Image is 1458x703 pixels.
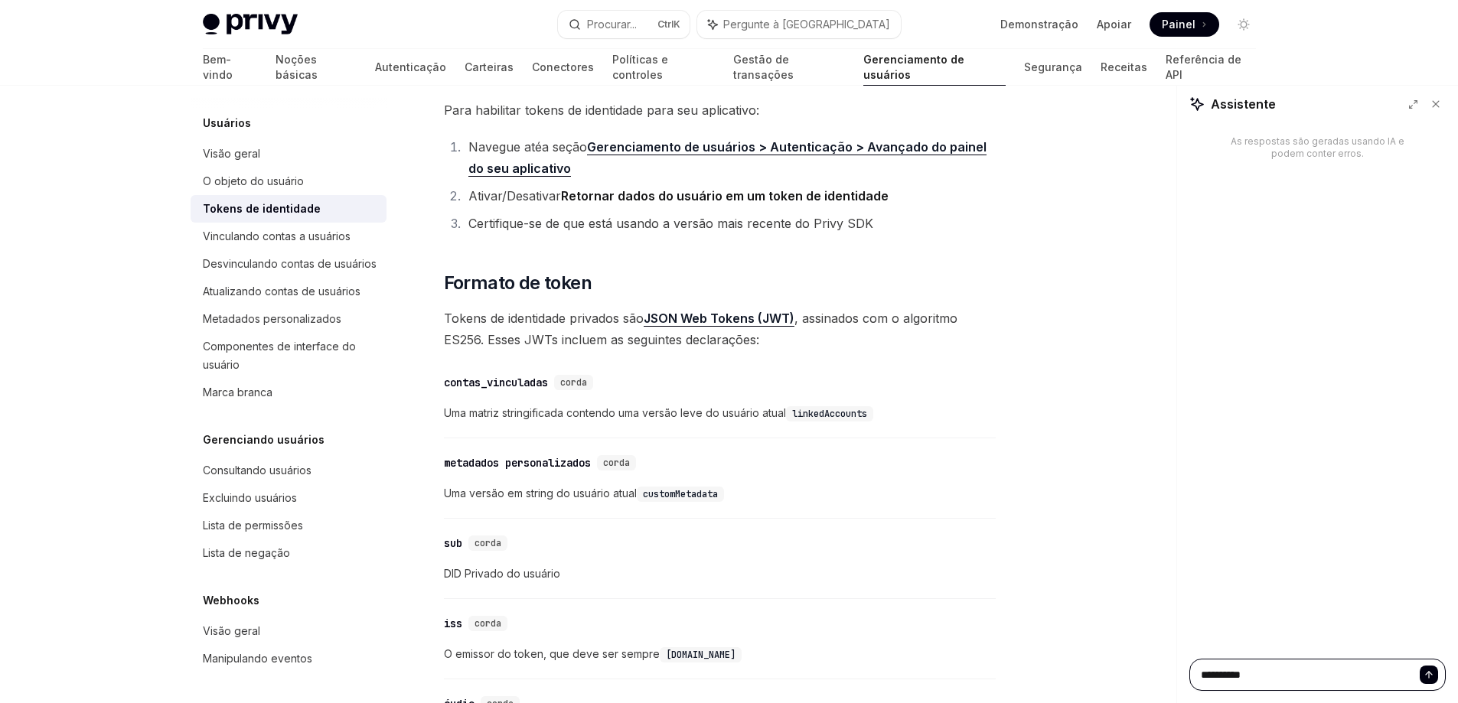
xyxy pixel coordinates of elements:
a: Metadados personalizados [191,305,387,333]
font: corda [560,376,587,389]
a: Lista de permissões [191,512,387,539]
font: Retornar dados do usuário em um token de identidade [561,188,889,203]
code: customMetadata [637,487,724,502]
a: Demonstração [1000,17,1078,32]
button: Alternar modo escuro [1231,12,1256,37]
font: O objeto do usuário [203,174,304,187]
font: metadados personalizados [444,456,591,470]
code: linkedAccounts [786,406,873,421]
a: JSON Web Tokens (JWT) [644,311,794,327]
font: O emissor do token, que deve ser sempre [444,647,660,660]
font: Referência de API [1166,53,1241,81]
a: Carteiras [465,49,514,86]
font: Lista de permissões [203,519,303,532]
font: Atualizando contas de usuários [203,285,360,298]
a: Receitas [1101,49,1147,86]
font: Noções básicas [276,53,318,81]
font: Políticas e controles [612,53,668,81]
a: Atualizando contas de usuários [191,278,387,305]
font: Gestão de transações [733,53,794,81]
button: Enviar mensagem [1420,666,1438,684]
font: Gerenciando usuários [203,433,325,446]
font: Autenticação [375,60,446,73]
font: K [674,18,680,30]
a: Vinculando contas a usuários [191,223,387,250]
font: Visão geral [203,624,260,637]
font: Manipulando eventos [203,652,312,665]
font: Vinculando contas a usuários [203,229,351,242]
font: Pergunte à [GEOGRAPHIC_DATA] [723,18,890,31]
a: Desvinculando contas de usuários [191,250,387,278]
a: Bem-vindo [203,49,257,86]
a: Autenticação [375,49,446,86]
font: Consultando usuários [203,464,311,477]
font: DID Privado do usuário [444,567,560,580]
button: Procurar...CtrlK [558,11,690,38]
font: sub [444,536,462,550]
a: Marca branca [191,379,387,406]
font: Lista de negação [203,546,290,559]
a: Painel [1150,12,1219,37]
font: contas_vinculadas [444,376,548,389]
font: Usuários [203,116,251,129]
a: Consultando usuários [191,457,387,484]
a: Visão geral [191,617,387,645]
font: Visão geral [203,147,260,160]
font: Formato de token [444,272,592,294]
font: Webhooks [203,594,259,607]
code: [DOMAIN_NAME] [660,647,742,662]
font: Tokens de identidade [203,202,321,215]
a: Noções básicas [276,49,357,86]
font: corda [603,457,630,469]
button: Pergunte à [GEOGRAPHIC_DATA] [697,11,901,38]
a: O objeto do usuário [191,168,387,195]
font: Procurar... [587,18,637,31]
a: Tokens de identidade [191,195,387,223]
a: Gerenciamento de usuários [863,49,1006,86]
font: Gerenciamento de usuários > Autenticação > Avançado do painel do seu aplicativo [468,139,987,176]
a: Excluindo usuários [191,484,387,512]
font: Conectores [532,60,594,73]
font: Desvinculando contas de usuários [203,257,377,270]
a: Conectores [532,49,594,86]
a: Segurança [1024,49,1082,86]
font: Metadados personalizados [203,312,341,325]
font: Receitas [1101,60,1147,73]
a: Políticas e controles [612,49,715,86]
font: Para habilitar tokens de identidade para seu aplicativo: [444,103,759,118]
font: corda [475,617,501,630]
font: Componentes de interface do usuário [203,340,356,371]
font: Bem-vindo [203,53,233,81]
font: Ctrl [657,18,674,30]
a: Gestão de transações [733,49,845,86]
font: Gerenciamento de usuários [863,53,964,81]
a: Referência de API [1166,49,1255,86]
a: Gerenciamento de usuários > Autenticação > Avançado do painel do seu aplicativo [468,139,987,177]
a: Visão geral [191,140,387,168]
font: Demonstração [1000,18,1078,31]
img: logotipo leve [203,14,298,35]
font: Navegue até [468,139,542,155]
font: Tokens de identidade privados são [444,311,644,326]
a: Lista de negação [191,539,387,567]
font: Certifique-se de que está usando a versão mais recente do Privy SDK [468,216,873,231]
font: Excluindo usuários [203,491,297,504]
font: corda [475,537,501,549]
font: As respostas são geradas usando IA e podem conter erros. [1231,135,1404,159]
font: Assistente [1211,96,1276,112]
font: Segurança [1024,60,1082,73]
font: JSON Web Tokens (JWT) [644,311,794,326]
font: Marca branca [203,386,272,399]
font: Uma versão em string do usuário atual [444,487,637,500]
font: Ativar/Desativar [468,188,561,203]
font: Carteiras [465,60,514,73]
a: Manipulando eventos [191,645,387,672]
a: Componentes de interface do usuário [191,333,387,379]
font: Uma matriz stringificada contendo uma versão leve do usuário atual [444,406,786,419]
font: a seção [542,139,587,155]
font: Painel [1162,18,1195,31]
font: Apoiar [1097,18,1131,31]
a: Apoiar [1097,17,1131,32]
font: iss [444,617,462,630]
